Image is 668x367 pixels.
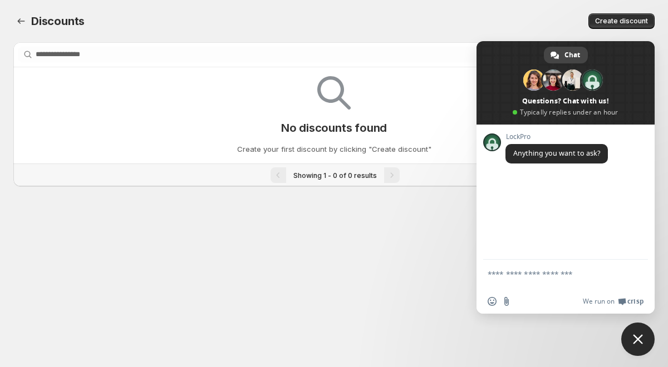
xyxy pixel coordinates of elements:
[502,297,511,306] span: Send a file
[13,163,655,186] nav: Pagination
[237,143,431,155] p: Create your first discount by clicking "Create discount"
[588,13,655,29] button: Create discount
[281,121,387,135] p: No discounts found
[31,14,85,28] span: Discounts
[293,171,377,180] span: Showing 1 - 0 of 0 results
[317,76,351,110] img: Empty search results
[488,269,619,289] textarea: Compose your message...
[564,47,580,63] span: Chat
[595,17,648,26] span: Create discount
[13,13,29,29] button: Back to dashboard
[583,297,615,306] span: We run on
[513,148,600,158] span: Anything you want to ask?
[583,297,644,306] a: We run onCrisp
[505,133,608,141] span: LockPro
[488,297,497,306] span: Insert an emoji
[621,323,655,356] div: Close chat
[544,47,588,63] div: Chat
[627,297,644,306] span: Crisp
